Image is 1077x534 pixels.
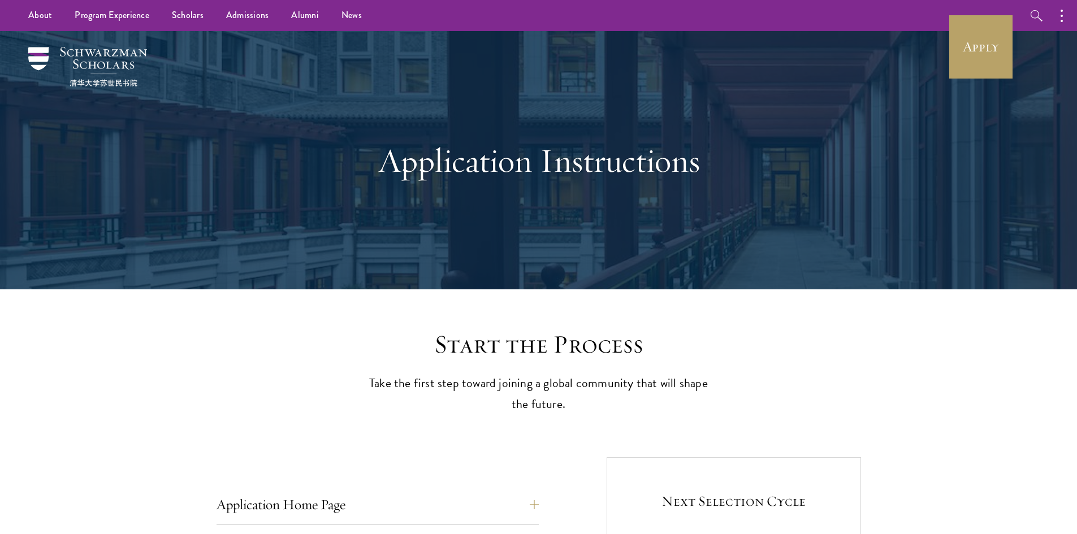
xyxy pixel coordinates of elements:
p: Take the first step toward joining a global community that will shape the future. [364,373,714,415]
a: Apply [949,15,1013,79]
h1: Application Instructions [344,140,734,181]
img: Schwarzman Scholars [28,47,147,86]
button: Application Home Page [217,491,539,518]
h2: Start the Process [364,329,714,361]
h5: Next Selection Cycle [638,492,829,511]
